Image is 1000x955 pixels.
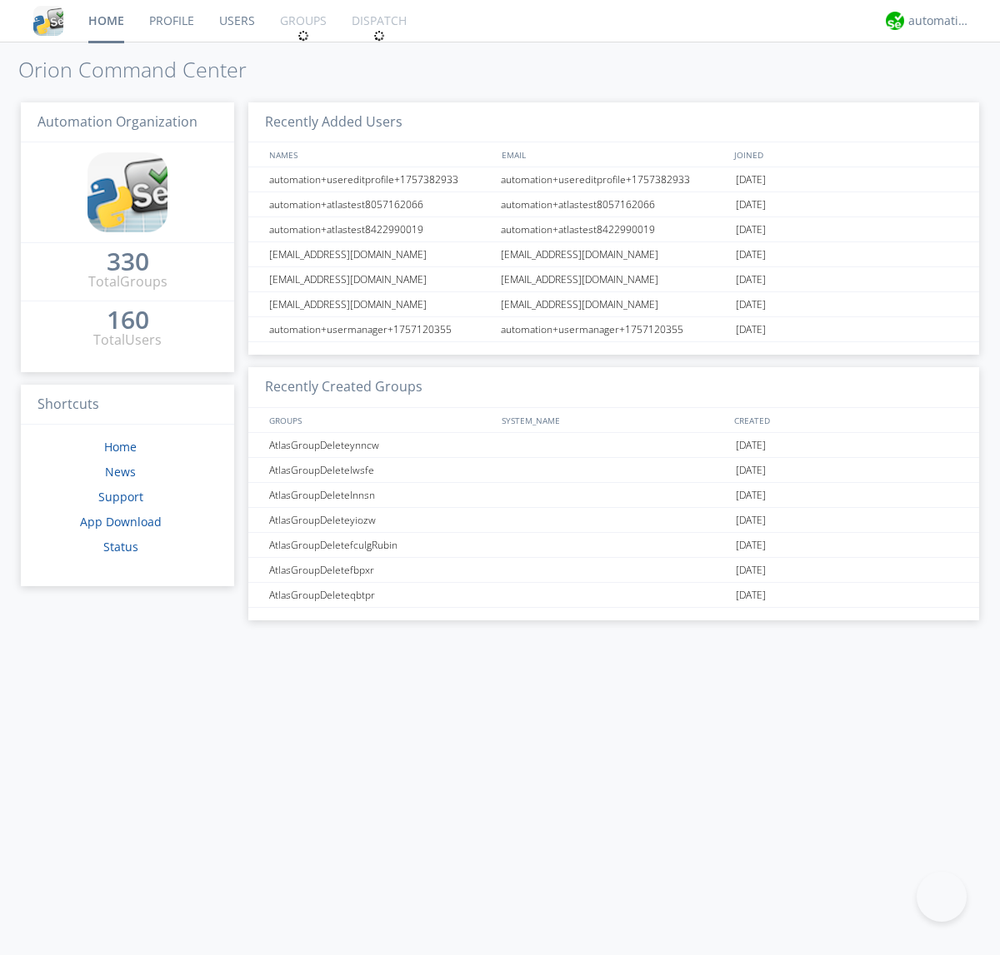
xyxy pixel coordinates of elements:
a: Status [103,539,138,555]
span: [DATE] [736,458,766,483]
div: automation+atlastest8422990019 [265,217,496,241]
span: [DATE] [736,433,766,458]
div: automation+usermanager+1757120355 [265,317,496,341]
div: automation+usereditprofile+1757382933 [265,167,496,191]
h3: Recently Added Users [248,102,979,143]
a: AtlasGroupDeleteyiozw[DATE] [248,508,979,533]
div: AtlasGroupDeletefculgRubin [265,533,496,557]
div: 330 [107,253,149,270]
div: GROUPS [265,408,493,432]
div: AtlasGroupDeletelwsfe [265,458,496,482]
div: automation+atlastest8057162066 [497,192,732,216]
span: [DATE] [736,533,766,558]
a: 330 [107,253,149,272]
div: CREATED [730,408,963,432]
a: AtlasGroupDeleteqbtpr[DATE] [248,583,979,608]
div: AtlasGroupDeletelnnsn [265,483,496,507]
a: [EMAIL_ADDRESS][DOMAIN_NAME][EMAIL_ADDRESS][DOMAIN_NAME][DATE] [248,242,979,267]
span: [DATE] [736,267,766,292]
a: Home [104,439,137,455]
div: EMAIL [497,142,730,167]
span: [DATE] [736,292,766,317]
a: AtlasGroupDeleteynncw[DATE] [248,433,979,458]
div: 160 [107,311,149,328]
a: App Download [80,514,162,530]
div: AtlasGroupDeletefbpxr [265,558,496,582]
div: automation+atlastest8422990019 [497,217,732,241]
div: JOINED [730,142,963,167]
div: [EMAIL_ADDRESS][DOMAIN_NAME] [265,267,496,291]
a: Support [98,489,143,505]
div: [EMAIL_ADDRESS][DOMAIN_NAME] [497,242,732,266]
div: Total Users [93,331,162,350]
a: [EMAIL_ADDRESS][DOMAIN_NAME][EMAIL_ADDRESS][DOMAIN_NAME][DATE] [248,267,979,292]
div: Total Groups [88,272,167,291]
span: [DATE] [736,508,766,533]
div: automation+usermanager+1757120355 [497,317,732,341]
div: automation+atlas [908,12,971,29]
div: automation+usereditprofile+1757382933 [497,167,732,191]
a: News [105,464,136,480]
div: SYSTEM_NAME [497,408,730,432]
img: cddb5a64eb264b2086981ab96f4c1ba7 [87,152,167,232]
span: [DATE] [736,317,766,342]
a: 160 [107,311,149,331]
div: [EMAIL_ADDRESS][DOMAIN_NAME] [497,267,732,291]
div: [EMAIL_ADDRESS][DOMAIN_NAME] [265,242,496,266]
div: automation+atlastest8057162066 [265,192,496,216]
h3: Recently Created Groups [248,367,979,408]
span: Automation Organization [37,112,197,131]
a: AtlasGroupDeletelwsfe[DATE] [248,458,979,483]
span: [DATE] [736,192,766,217]
span: [DATE] [736,167,766,192]
a: AtlasGroupDeletefbpxr[DATE] [248,558,979,583]
iframe: Toggle Customer Support [917,872,967,922]
img: spin.svg [373,30,385,42]
a: automation+usermanager+1757120355automation+usermanager+1757120355[DATE] [248,317,979,342]
span: [DATE] [736,217,766,242]
div: AtlasGroupDeleteqbtpr [265,583,496,607]
img: cddb5a64eb264b2086981ab96f4c1ba7 [33,6,63,36]
span: [DATE] [736,558,766,583]
div: AtlasGroupDeleteyiozw [265,508,496,532]
a: AtlasGroupDeletefculgRubin[DATE] [248,533,979,558]
a: automation+atlastest8057162066automation+atlastest8057162066[DATE] [248,192,979,217]
h3: Shortcuts [21,385,234,425]
img: spin.svg [297,30,309,42]
a: [EMAIL_ADDRESS][DOMAIN_NAME][EMAIL_ADDRESS][DOMAIN_NAME][DATE] [248,292,979,317]
a: AtlasGroupDeletelnnsn[DATE] [248,483,979,508]
div: AtlasGroupDeleteynncw [265,433,496,457]
div: [EMAIL_ADDRESS][DOMAIN_NAME] [265,292,496,316]
a: automation+usereditprofile+1757382933automation+usereditprofile+1757382933[DATE] [248,167,979,192]
span: [DATE] [736,583,766,608]
span: [DATE] [736,483,766,508]
div: NAMES [265,142,493,167]
div: [EMAIL_ADDRESS][DOMAIN_NAME] [497,292,732,316]
a: automation+atlastest8422990019automation+atlastest8422990019[DATE] [248,217,979,242]
span: [DATE] [736,242,766,267]
img: d2d01cd9b4174d08988066c6d424eccd [886,12,904,30]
